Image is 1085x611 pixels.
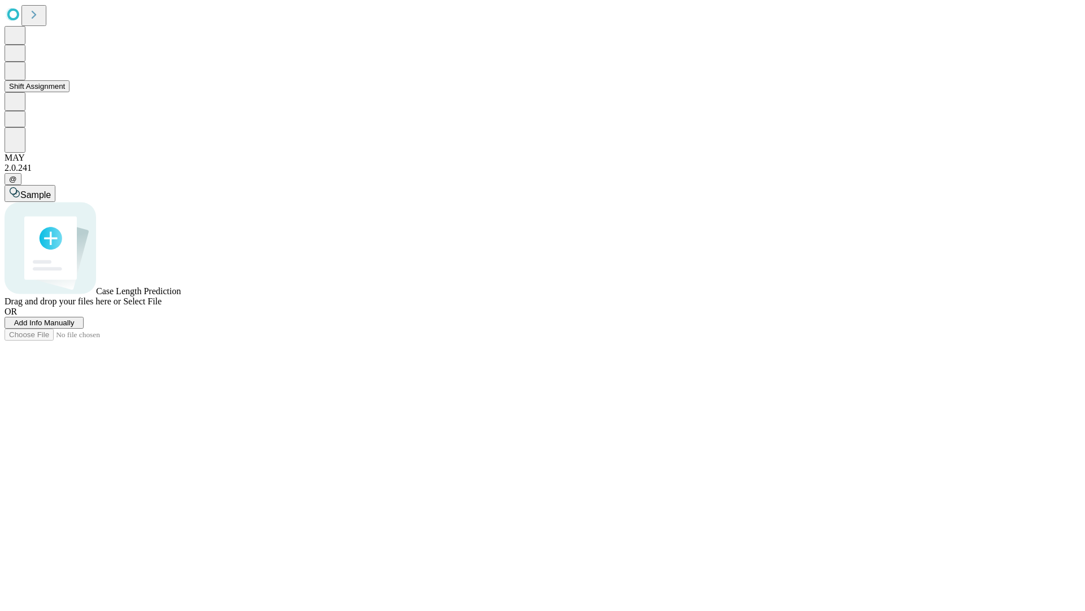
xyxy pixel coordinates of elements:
[5,163,1080,173] div: 2.0.241
[5,317,84,329] button: Add Info Manually
[5,153,1080,163] div: MAY
[123,296,162,306] span: Select File
[5,80,70,92] button: Shift Assignment
[5,307,17,316] span: OR
[14,319,75,327] span: Add Info Manually
[5,296,121,306] span: Drag and drop your files here or
[5,173,21,185] button: @
[20,190,51,200] span: Sample
[96,286,181,296] span: Case Length Prediction
[9,175,17,183] span: @
[5,185,55,202] button: Sample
